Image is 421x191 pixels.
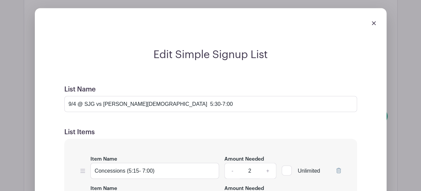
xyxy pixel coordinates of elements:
img: close_button-5f87c8562297e5c2d7936805f587ecaba9071eb48480494691a3f1689db116b3.svg [372,21,376,25]
span: Unlimited [298,168,320,174]
label: List Name [64,85,96,93]
h2: Edit Simple Signup List [56,48,365,61]
input: e.g. Snacks or Check-in Attendees [90,163,219,179]
label: Item Name [90,156,117,163]
label: Amount Needed [224,156,264,163]
h5: List Items [64,128,357,136]
input: e.g. Things or volunteers we need for the event [64,96,357,112]
a: - [224,163,240,179]
a: + [259,163,276,179]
